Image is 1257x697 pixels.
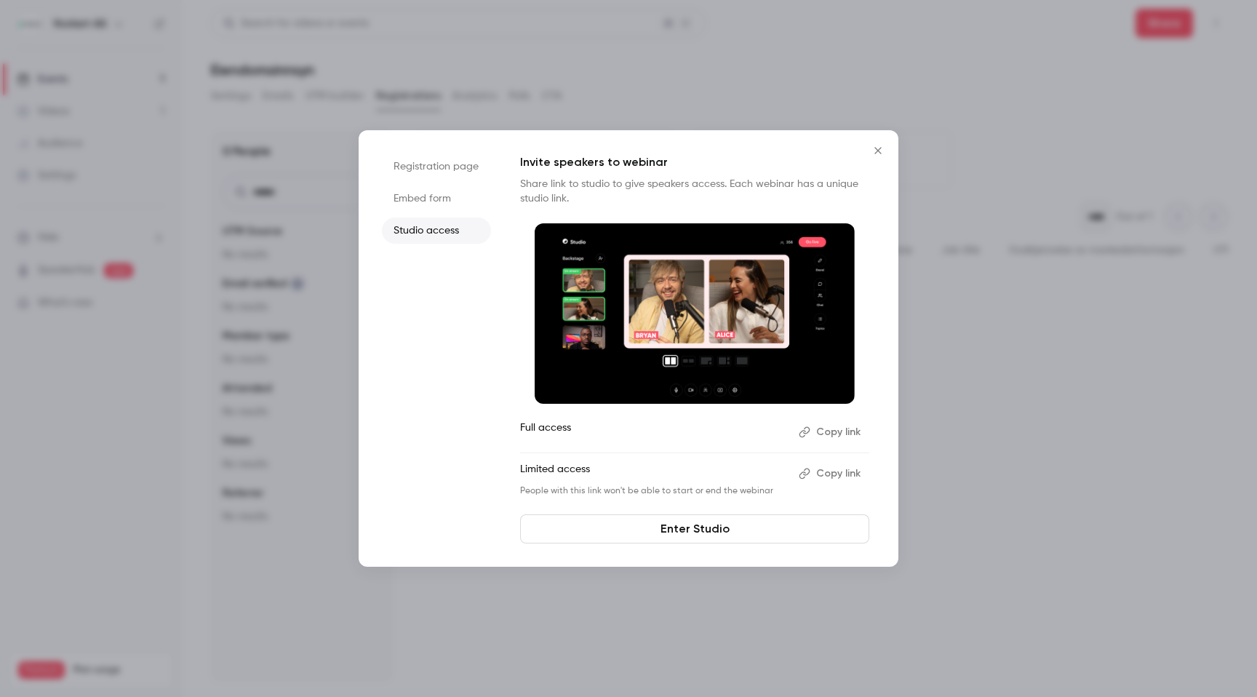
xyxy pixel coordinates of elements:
button: Copy link [793,421,869,444]
p: Limited access [520,462,787,485]
p: Invite speakers to webinar [520,154,869,171]
div: Close [465,6,491,32]
li: Studio access [382,218,491,244]
p: Full access [520,421,787,444]
button: go back [9,6,37,33]
img: Invite speakers to webinar [535,223,855,404]
p: People with this link won't be able to start or end the webinar [520,485,787,497]
button: Close [863,136,893,165]
li: Registration page [382,154,491,180]
button: Copy link [793,462,869,485]
li: Embed form [382,186,491,212]
p: Share link to studio to give speakers access. Each webinar has a unique studio link. [520,177,869,206]
button: Collapse window [437,6,465,33]
a: Enter Studio [520,514,869,543]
